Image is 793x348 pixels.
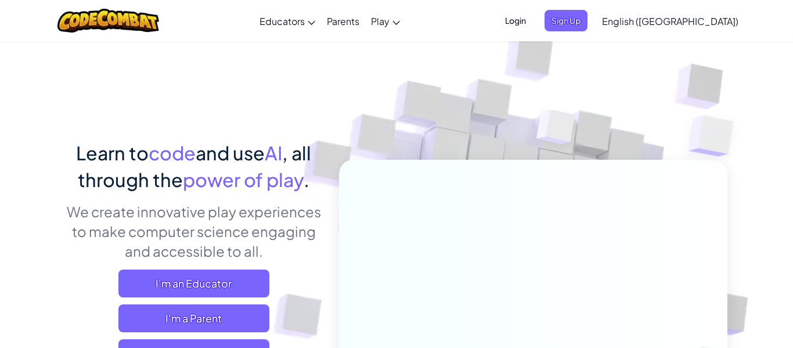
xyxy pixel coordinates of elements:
[149,141,196,164] span: code
[665,87,766,185] img: Overlap cubes
[196,141,265,164] span: and use
[365,5,406,37] a: Play
[321,5,365,37] a: Parents
[304,168,309,191] span: .
[118,304,269,332] a: I'm a Parent
[254,5,321,37] a: Educators
[371,15,390,27] span: Play
[259,15,305,27] span: Educators
[545,10,587,31] button: Sign Up
[76,141,149,164] span: Learn to
[66,202,322,261] p: We create innovative play experiences to make computer science engaging and accessible to all.
[183,168,304,191] span: power of play
[498,10,533,31] button: Login
[602,15,738,27] span: English ([GEOGRAPHIC_DATA])
[118,270,269,297] a: I'm an Educator
[57,9,159,33] img: CodeCombat logo
[596,5,744,37] a: English ([GEOGRAPHIC_DATA])
[515,87,599,173] img: Overlap cubes
[265,141,282,164] span: AI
